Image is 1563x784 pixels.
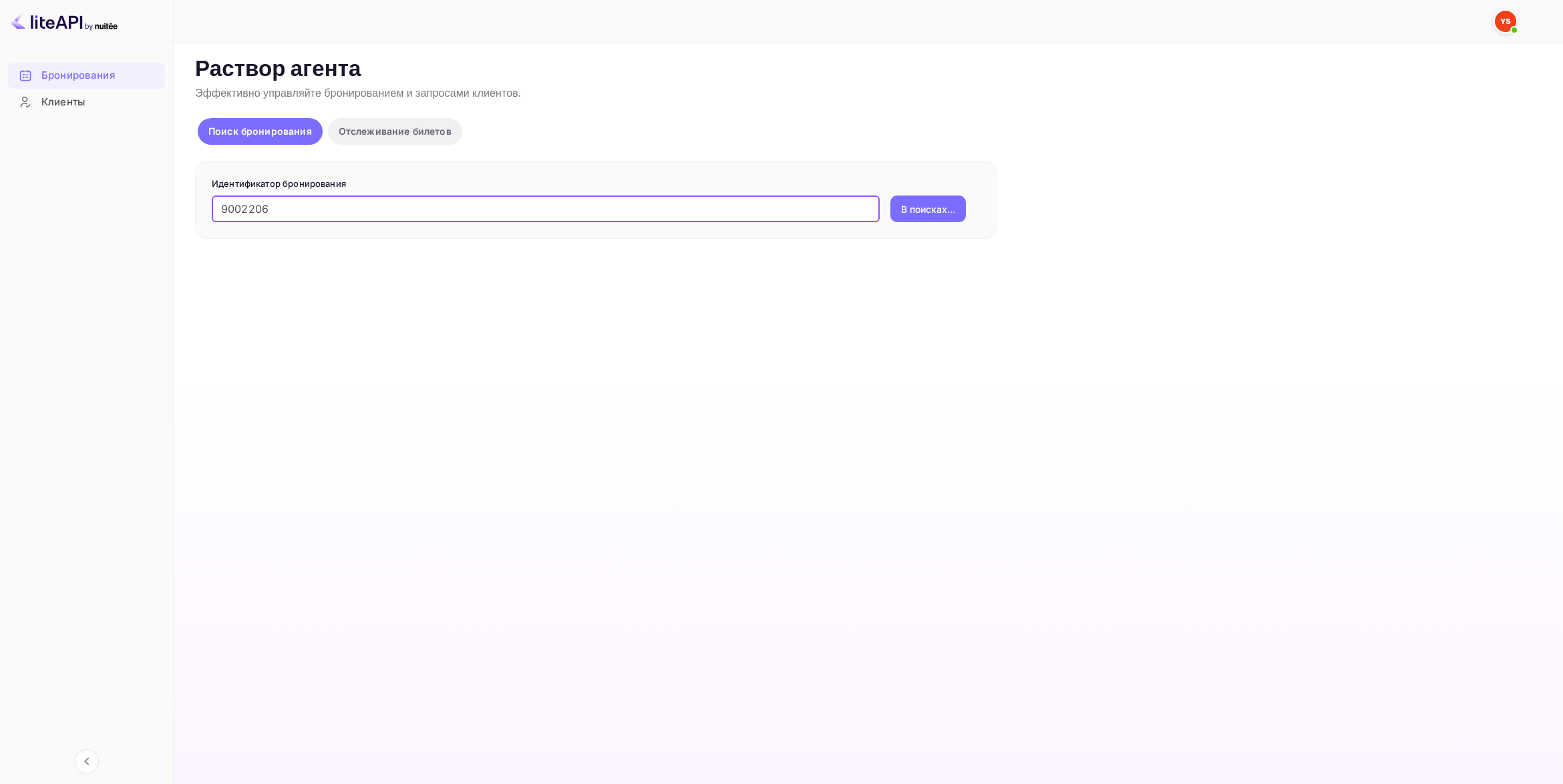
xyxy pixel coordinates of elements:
p: Идентификатор бронирования [212,177,980,191]
div: Клиенты [41,95,158,110]
p: Раствор агента [195,57,1539,83]
button: В поисках... [890,195,966,222]
div: Бронирования [8,63,165,89]
input: Введите идентификатор бронирования (например, 63782194) [212,195,880,222]
a: Бронирования [8,63,165,87]
p: Поиск бронирования [208,124,312,138]
p: Отслеживание билетов [339,124,452,138]
button: Свернуть навигацию [75,749,99,773]
a: Клиенты [8,89,165,114]
div: Клиенты [8,89,165,115]
img: Логотип LiteAPI [11,11,118,32]
div: Бронирования [41,68,158,83]
img: Служба Поддержки Яндекса [1495,11,1516,32]
span: Эффективно управляйте бронированием и запросами клиентов. [195,87,521,101]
